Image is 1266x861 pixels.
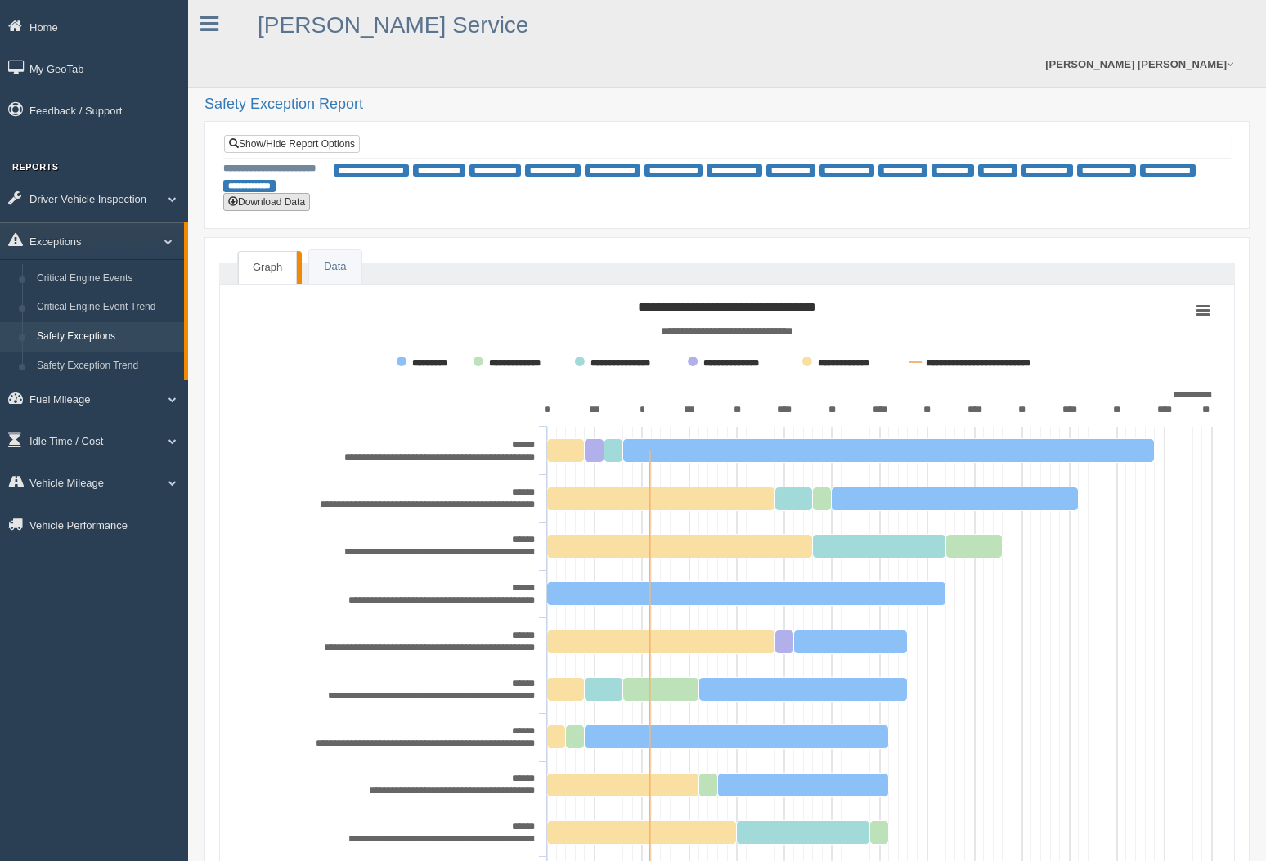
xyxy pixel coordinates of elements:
a: [PERSON_NAME] Service [258,12,528,38]
a: Critical Engine Event Trend [29,293,184,322]
a: Graph [238,251,297,284]
a: [PERSON_NAME] [PERSON_NAME] [1037,41,1241,87]
a: Data [309,250,361,284]
a: Show/Hide Report Options [224,135,360,153]
a: Safety Exception Trend [29,352,184,381]
button: Download Data [223,193,310,211]
a: Critical Engine Events [29,264,184,294]
a: Safety Exceptions [29,322,184,352]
